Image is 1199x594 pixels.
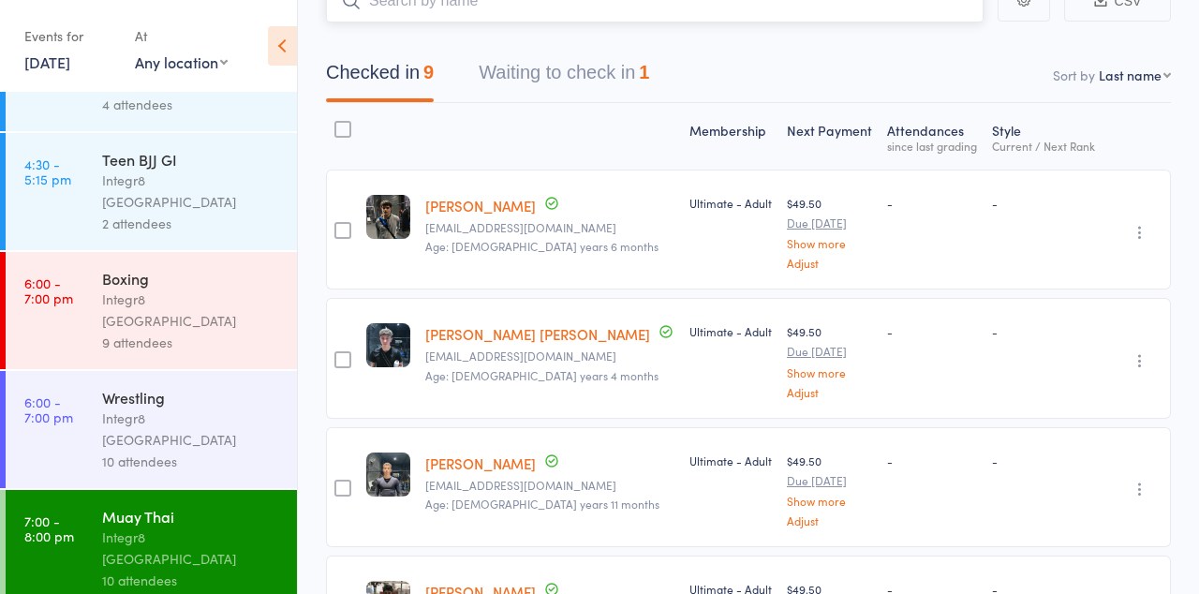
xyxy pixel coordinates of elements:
div: 9 attendees [102,332,281,353]
div: Wrestling [102,387,281,408]
div: $49.50 [787,323,872,397]
a: [PERSON_NAME] [425,196,536,215]
div: - [992,453,1095,468]
div: 1 [639,62,649,82]
a: [DATE] [24,52,70,72]
span: Age: [DEMOGRAPHIC_DATA] years 4 months [425,367,659,383]
a: Adjust [787,514,872,527]
small: Due [DATE] [787,216,872,230]
div: Last name [1099,66,1162,84]
a: 6:00 -7:00 pmBoxingIntegr8 [GEOGRAPHIC_DATA]9 attendees [6,252,297,369]
img: image1745826218.png [366,195,410,239]
div: - [992,323,1095,339]
div: Integr8 [GEOGRAPHIC_DATA] [102,289,281,332]
div: since last grading [887,140,977,152]
time: 6:00 - 7:00 pm [24,394,73,424]
div: Membership [682,111,779,161]
div: Muay Thai [102,506,281,527]
div: 2 attendees [102,213,281,234]
div: At [135,21,228,52]
a: Show more [787,495,872,507]
small: agia81@hotmail.com [425,221,674,234]
a: [PERSON_NAME] [425,453,536,473]
div: - [887,323,977,339]
div: Any location [135,52,228,72]
div: Atten­dances [880,111,984,161]
div: 4 attendees [102,94,281,115]
a: Adjust [787,257,872,269]
div: 9 [423,62,434,82]
div: Integr8 [GEOGRAPHIC_DATA] [102,408,281,451]
time: 6:00 - 7:00 pm [24,275,73,305]
button: Waiting to check in1 [479,52,649,102]
div: - [887,453,977,468]
div: - [887,195,977,211]
div: Ultimate - Adult [689,195,772,211]
div: Integr8 [GEOGRAPHIC_DATA] [102,527,281,570]
div: Ultimate - Adult [689,323,772,339]
small: Due [DATE] [787,474,872,487]
div: $49.50 [787,195,872,269]
div: Events for [24,21,116,52]
img: image1745826923.png [366,453,410,497]
a: 4:30 -5:15 pmTeen BJJ GIIntegr8 [GEOGRAPHIC_DATA]2 attendees [6,133,297,250]
span: Age: [DEMOGRAPHIC_DATA] years 6 months [425,238,659,254]
div: Boxing [102,268,281,289]
span: Age: [DEMOGRAPHIC_DATA] years 11 months [425,496,659,512]
a: Show more [787,237,872,249]
button: Checked in9 [326,52,434,102]
a: 6:00 -7:00 pmWrestlingIntegr8 [GEOGRAPHIC_DATA]10 attendees [6,371,297,488]
div: Style [984,111,1103,161]
a: Adjust [787,386,872,398]
time: 4:30 - 5:15 pm [24,156,71,186]
small: tokoa@iprimus.com.au [425,479,674,492]
time: 7:00 - 8:00 pm [24,513,74,543]
div: Integr8 [GEOGRAPHIC_DATA] [102,170,281,213]
small: Cooperarms08@gmail.com [425,349,674,363]
div: Teen BJJ GI [102,149,281,170]
a: Show more [787,366,872,379]
div: $49.50 [787,453,872,527]
div: Next Payment [779,111,880,161]
div: Ultimate - Adult [689,453,772,468]
div: 10 attendees [102,570,281,591]
small: Due [DATE] [787,345,872,358]
a: [PERSON_NAME] [PERSON_NAME] [425,324,650,344]
div: Current / Next Rank [992,140,1095,152]
div: - [992,195,1095,211]
img: image1745822832.png [366,323,410,367]
div: 10 attendees [102,451,281,472]
label: Sort by [1053,66,1095,84]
